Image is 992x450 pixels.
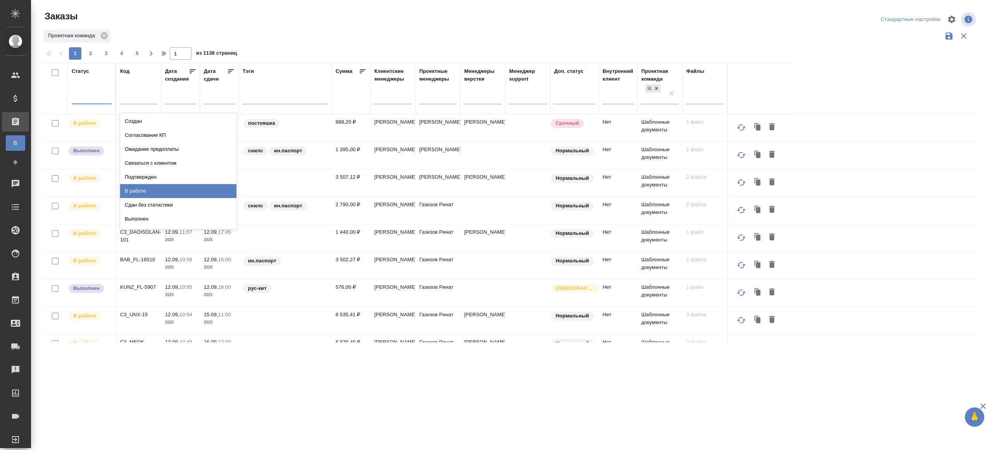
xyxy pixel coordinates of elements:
[68,201,112,211] div: Выставляет ПМ после принятия заказа от КМа
[165,291,196,299] p: 2025
[765,258,778,272] button: Удалить
[686,311,723,319] p: 3 файла
[68,311,112,321] div: Выставляет ПМ после принятия заказа от КМа
[120,198,236,212] div: Сдан без статистики
[248,284,267,292] p: рус-кит
[603,201,634,209] p: Нет
[73,257,96,265] p: В работе
[243,146,328,156] div: снилс, ин.паспорт
[165,257,179,262] p: 12.09,
[464,311,501,319] p: [PERSON_NAME]
[732,311,751,329] button: Обновить
[550,118,595,129] div: Выставляется автоматически, если на указанный объем услуг необходимо больше времени в стандартном...
[370,252,415,279] td: [PERSON_NAME]
[248,119,275,127] p: постояшка
[637,197,682,224] td: Шаблонные документы
[204,236,235,244] p: 2025
[550,338,595,349] div: Статус по умолчанию для стандартных заказов
[732,256,751,274] button: Обновить
[732,228,751,247] button: Обновить
[603,338,634,346] p: Нет
[84,50,97,57] span: 2
[165,312,179,317] p: 12.09,
[415,279,460,307] td: Газизов Ринат
[603,311,634,319] p: Нет
[550,256,595,266] div: Статус по умолчанию для стандартных заказов
[370,114,415,141] td: [PERSON_NAME]
[243,256,328,266] div: ин.паспорт
[68,173,112,184] div: Выставляет ПМ после принятия заказа от КМа
[68,228,112,239] div: Выставляет ПМ после принятия заказа от КМа
[765,285,778,300] button: Удалить
[556,312,589,320] p: Нормальный
[644,84,661,93] div: Шаблонные документы
[68,256,112,266] div: Выставляет ПМ после принятия заказа от КМа
[686,67,704,75] div: Файлы
[73,147,100,155] p: Выполнен
[165,339,179,345] p: 12.09,
[374,67,412,83] div: Клиентские менеджеры
[332,197,370,224] td: 2 790,00 ₽
[73,202,96,210] p: В работе
[686,228,723,236] p: 1 файл
[48,32,98,40] p: Проектная команда
[942,10,961,29] span: Настроить таблицу
[509,67,546,83] div: Менеджер support
[751,120,765,135] button: Клонировать
[115,47,128,60] button: 4
[765,230,778,245] button: Удалить
[686,338,723,346] p: 2 файла
[68,118,112,129] div: Выставляет ПМ после принятия заказа от КМа
[464,173,501,181] p: [PERSON_NAME]
[120,114,236,128] div: Создан
[464,338,501,346] p: [PERSON_NAME]
[370,169,415,197] td: [PERSON_NAME]
[603,146,634,153] p: Нет
[370,224,415,252] td: [PERSON_NAME]
[751,203,765,217] button: Клонировать
[637,252,682,279] td: Шаблонные документы
[100,47,112,60] button: 3
[179,257,192,262] p: 10:58
[165,319,196,326] p: 2025
[370,279,415,307] td: [PERSON_NAME]
[464,228,501,236] p: [PERSON_NAME]
[204,339,218,345] p: 16.09,
[204,264,235,271] p: 2025
[556,257,589,265] p: Нормальный
[765,120,778,135] button: Удалить
[43,10,77,22] span: Заказы
[120,142,236,156] div: Ожидание предоплаты
[332,169,370,197] td: 3 507,12 ₽
[10,139,21,147] span: В
[464,67,501,83] div: Менеджеры верстки
[204,67,227,83] div: Дата сдачи
[556,174,589,182] p: Нормальный
[248,257,276,265] p: ин.паспорт
[332,279,370,307] td: 576,00 ₽
[165,229,179,235] p: 12.09,
[165,236,196,244] p: 2025
[120,256,157,264] p: BAB_FL-16510
[274,147,302,155] p: ин.паспорт
[204,319,235,326] p: 2025
[686,118,723,126] p: 1 файл
[73,340,96,347] p: В работе
[419,67,456,83] div: Проектные менеджеры
[751,148,765,162] button: Клонировать
[550,201,595,211] div: Статус по умолчанию для стандартных заказов
[332,224,370,252] td: 1 440,00 ₽
[332,142,370,169] td: 1 395,00 ₽
[6,135,25,151] a: В
[645,84,652,93] div: Шаблонные документы
[120,228,157,244] p: C3_DAOISOLAN-101
[765,148,778,162] button: Удалить
[68,146,112,156] div: Выставляет ПМ после сдачи и проведения начислений. Последний этап для ПМа
[732,338,751,357] button: Обновить
[72,67,89,75] div: Статус
[10,159,21,166] span: Ф
[415,334,460,362] td: Газизов Ринат
[732,173,751,192] button: Обновить
[120,338,157,354] p: C3_MEDK-2117
[732,118,751,137] button: Обновить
